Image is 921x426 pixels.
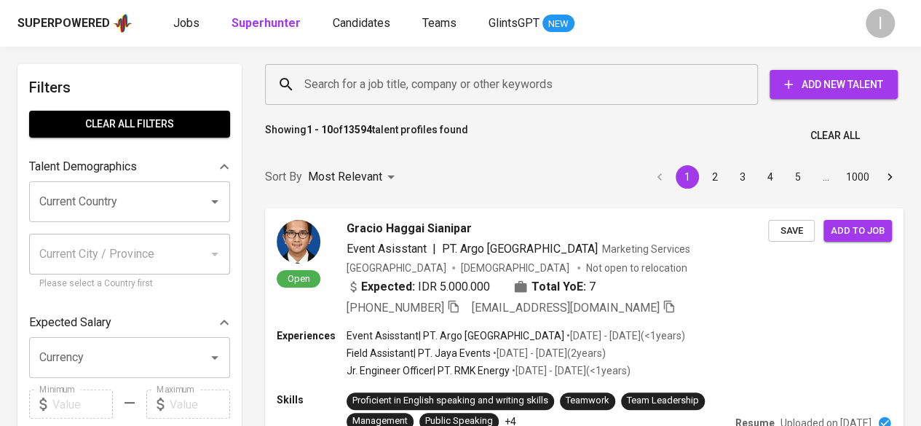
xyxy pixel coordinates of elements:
[361,278,415,296] b: Expected:
[29,152,230,181] div: Talent Demographics
[39,277,220,291] p: Please select a Country first
[775,223,807,240] span: Save
[232,15,304,33] a: Superhunter
[333,15,393,33] a: Candidates
[731,165,754,189] button: Go to page 3
[347,346,491,360] p: Field Assistant | PT. Jaya Events
[814,170,837,184] div: …
[347,220,472,237] span: Gracio Haggai Sianipar
[265,122,468,149] p: Showing of talent profiles found
[352,394,548,408] div: Proficient in English speaking and writing skills
[52,390,113,419] input: Value
[333,16,390,30] span: Candidates
[491,346,606,360] p: • [DATE] - [DATE] ( 2 years )
[566,394,609,408] div: Teamwork
[232,16,301,30] b: Superhunter
[29,314,111,331] p: Expected Salary
[173,15,202,33] a: Jobs
[17,12,133,34] a: Superpoweredapp logo
[602,243,690,255] span: Marketing Services
[17,15,110,32] div: Superpowered
[343,124,372,135] b: 13594
[703,165,727,189] button: Go to page 2
[277,328,347,343] p: Experiences
[347,363,510,378] p: Jr. Engineer Officer | PT. RMK Energy
[564,328,685,343] p: • [DATE] - [DATE] ( <1 years )
[347,261,446,275] div: [GEOGRAPHIC_DATA]
[878,165,901,189] button: Go to next page
[627,394,699,408] div: Team Leadership
[586,261,687,275] p: Not open to relocation
[282,272,316,285] span: Open
[308,168,382,186] p: Most Relevant
[823,220,892,242] button: Add to job
[307,124,333,135] b: 1 - 10
[29,308,230,337] div: Expected Salary
[29,111,230,138] button: Clear All filters
[589,278,596,296] span: 7
[531,278,586,296] b: Total YoE:
[768,220,815,242] button: Save
[831,223,885,240] span: Add to job
[805,122,866,149] button: Clear All
[489,15,574,33] a: GlintsGPT NEW
[759,165,782,189] button: Go to page 4
[29,76,230,99] h6: Filters
[173,16,199,30] span: Jobs
[308,164,400,191] div: Most Relevant
[432,240,436,258] span: |
[842,165,874,189] button: Go to page 1000
[170,390,230,419] input: Value
[810,127,860,145] span: Clear All
[277,393,347,407] p: Skills
[542,17,574,31] span: NEW
[347,301,444,315] span: [PHONE_NUMBER]
[347,328,564,343] p: Event Asisstant | PT. Argo [GEOGRAPHIC_DATA]
[786,165,810,189] button: Go to page 5
[510,363,631,378] p: • [DATE] - [DATE] ( <1 years )
[205,192,225,212] button: Open
[29,158,137,175] p: Talent Demographics
[41,115,218,133] span: Clear All filters
[770,70,898,99] button: Add New Talent
[347,242,427,256] span: Event Asisstant
[265,168,302,186] p: Sort By
[781,76,886,94] span: Add New Talent
[461,261,572,275] span: [DEMOGRAPHIC_DATA]
[489,16,539,30] span: GlintsGPT
[646,165,904,189] nav: pagination navigation
[422,15,459,33] a: Teams
[866,9,895,38] div: I
[676,165,699,189] button: page 1
[347,278,490,296] div: IDR 5.000.000
[113,12,133,34] img: app logo
[422,16,456,30] span: Teams
[472,301,660,315] span: [EMAIL_ADDRESS][DOMAIN_NAME]
[277,220,320,264] img: 2adc3217e34ab0189a3b6d43f235d9ce.jpg
[442,242,598,256] span: PT. Argo [GEOGRAPHIC_DATA]
[205,347,225,368] button: Open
